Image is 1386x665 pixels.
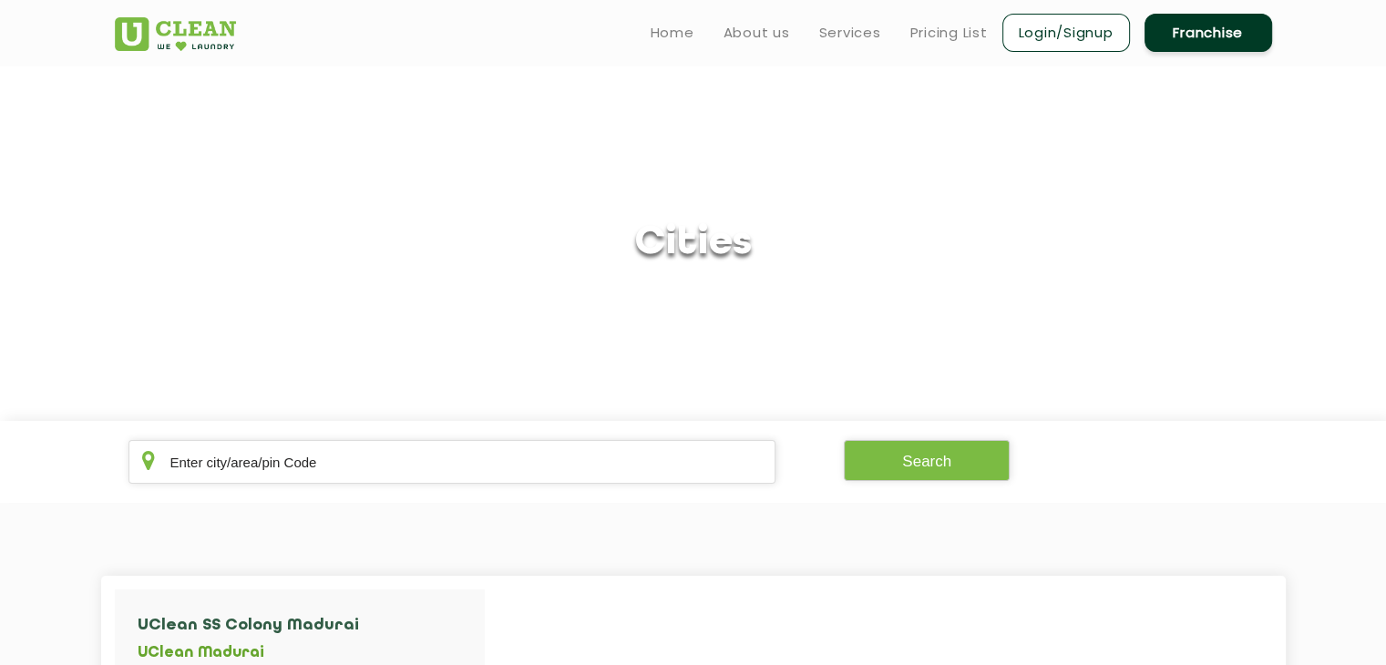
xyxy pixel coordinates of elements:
h4: UClean SS Colony Madurai [138,617,418,635]
a: Home [651,22,694,44]
h1: Cities [634,220,752,267]
img: UClean Laundry and Dry Cleaning [115,17,236,51]
input: Enter city/area/pin Code [128,440,776,484]
a: Franchise [1145,14,1272,52]
button: Search [844,440,1010,481]
h5: UClean Madurai [138,645,418,662]
a: Pricing List [910,22,988,44]
a: Login/Signup [1002,14,1130,52]
a: Services [819,22,881,44]
a: About us [724,22,790,44]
